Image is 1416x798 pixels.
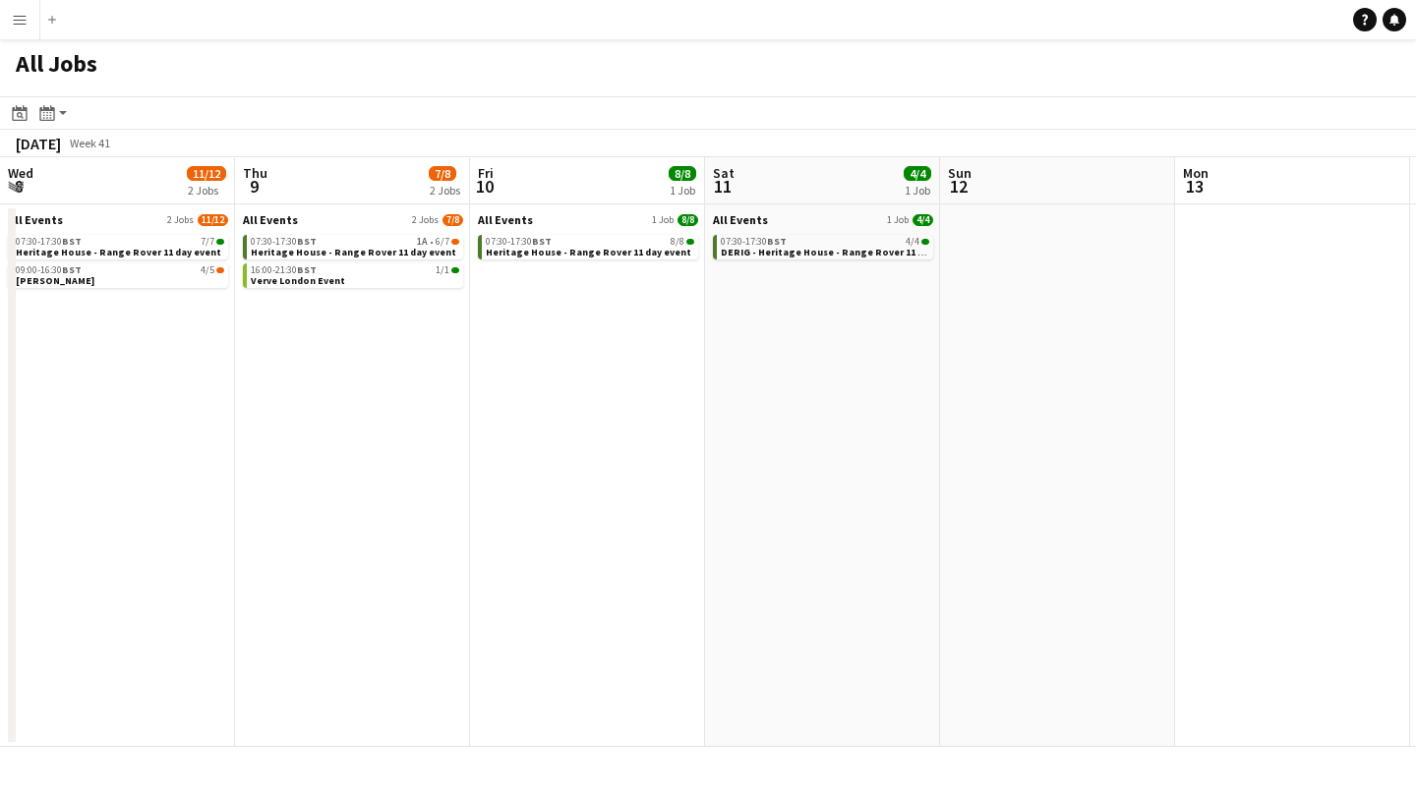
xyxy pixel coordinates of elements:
[436,265,449,275] span: 1/1
[216,239,224,245] span: 7/7
[65,136,114,150] span: Week 41
[713,164,735,182] span: Sat
[451,267,459,273] span: 1/1
[16,246,221,258] span: Heritage House - Range Rover 11 day event
[8,212,228,292] div: All Events2 Jobs11/1207:30-17:30BST7/7Heritage House - Range Rover 11 day event09:00-16:30BST4/5[...
[417,237,428,247] span: 1A
[188,183,225,198] div: 2 Jobs
[478,212,698,263] div: All Events1 Job8/807:30-17:30BST8/8Heritage House - Range Rover 11 day event
[430,183,460,198] div: 2 Jobs
[16,274,94,287] span: E.J. Churchill
[201,265,214,275] span: 4/5
[243,212,463,292] div: All Events2 Jobs7/807:30-17:30BST1A•6/7Heritage House - Range Rover 11 day event16:00-21:30BST1/1...
[412,214,439,226] span: 2 Jobs
[251,274,345,287] span: Verve London Event
[436,237,449,247] span: 6/7
[486,235,694,257] a: 07:30-17:30BST8/8Heritage House - Range Rover 11 day event
[767,235,787,248] span: BST
[240,175,267,198] span: 9
[710,175,735,198] span: 11
[297,235,317,248] span: BST
[686,239,694,245] span: 8/8
[713,212,933,227] a: All Events1 Job4/4
[16,237,82,247] span: 07:30-17:30
[921,239,929,245] span: 4/4
[62,235,82,248] span: BST
[948,164,972,182] span: Sun
[16,235,224,257] a: 07:30-17:30BST7/7Heritage House - Range Rover 11 day event
[251,237,459,247] div: •
[243,212,463,227] a: All Events2 Jobs7/8
[8,212,228,227] a: All Events2 Jobs11/12
[486,246,691,258] span: Heritage House - Range Rover 11 day event
[721,246,964,258] span: DERIG - Heritage House - Range Rover 11 day event
[1183,164,1209,182] span: Mon
[478,212,533,227] span: All Events
[887,214,909,226] span: 1 Job
[713,212,768,227] span: All Events
[669,166,696,181] span: 8/8
[216,267,224,273] span: 4/5
[905,183,930,198] div: 1 Job
[670,183,695,198] div: 1 Job
[297,263,317,276] span: BST
[429,166,456,181] span: 7/8
[442,214,463,226] span: 7/8
[251,237,317,247] span: 07:30-17:30
[721,235,929,257] a: 07:30-17:30BST4/4DERIG - Heritage House - Range Rover 11 day event
[16,134,61,153] div: [DATE]
[198,214,228,226] span: 11/12
[478,212,698,227] a: All Events1 Job8/8
[532,235,552,248] span: BST
[251,235,459,257] a: 07:30-17:30BST1A•6/7Heritage House - Range Rover 11 day event
[678,214,698,226] span: 8/8
[187,166,226,181] span: 11/12
[8,212,63,227] span: All Events
[904,166,931,181] span: 4/4
[243,164,267,182] span: Thu
[906,237,919,247] span: 4/4
[167,214,194,226] span: 2 Jobs
[251,246,456,258] span: Heritage House - Range Rover 11 day event
[16,265,82,275] span: 09:00-16:30
[671,237,684,247] span: 8/8
[16,263,224,286] a: 09:00-16:30BST4/5[PERSON_NAME]
[62,263,82,276] span: BST
[1180,175,1209,198] span: 13
[486,237,552,247] span: 07:30-17:30
[478,164,494,182] span: Fri
[251,265,317,275] span: 16:00-21:30
[5,175,33,198] span: 8
[8,164,33,182] span: Wed
[945,175,972,198] span: 12
[721,237,787,247] span: 07:30-17:30
[713,212,933,263] div: All Events1 Job4/407:30-17:30BST4/4DERIG - Heritage House - Range Rover 11 day event
[475,175,494,198] span: 10
[243,212,298,227] span: All Events
[201,237,214,247] span: 7/7
[652,214,674,226] span: 1 Job
[251,263,459,286] a: 16:00-21:30BST1/1Verve London Event
[913,214,933,226] span: 4/4
[451,239,459,245] span: 6/7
